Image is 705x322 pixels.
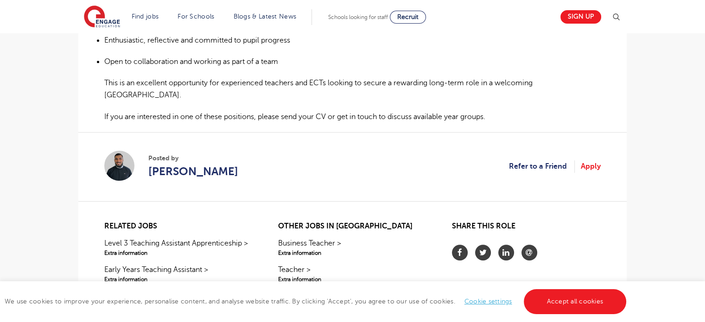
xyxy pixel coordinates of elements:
a: Find jobs [132,13,159,20]
span: Schools looking for staff [328,14,388,20]
span: Posted by [148,153,238,163]
p: If you are interested in one of these positions, please send your CV or get in touch to discuss a... [104,111,601,123]
img: Engage Education [84,6,120,29]
p: This is an excellent opportunity for experienced teachers and ECTs looking to secure a rewarding ... [104,77,601,101]
p: Enthusiastic, reflective and committed to pupil progress [104,34,601,46]
a: [PERSON_NAME] [148,163,238,180]
p: Open to collaboration and working as part of a team [104,56,601,68]
a: Accept all cookies [524,289,627,314]
span: Extra information [104,249,253,257]
span: Recruit [397,13,419,20]
a: Recruit [390,11,426,24]
h2: Related jobs [104,222,253,231]
a: Blogs & Latest News [234,13,297,20]
a: Sign up [560,10,601,24]
span: Extra information [278,275,427,284]
span: We use cookies to improve your experience, personalise content, and analyse website traffic. By c... [5,298,629,305]
a: Teacher >Extra information [278,264,427,284]
span: Extra information [104,275,253,284]
a: Apply [581,160,601,172]
a: Level 3 Teaching Assistant Apprenticeship >Extra information [104,238,253,257]
span: Extra information [278,249,427,257]
a: Early Years Teaching Assistant >Extra information [104,264,253,284]
a: For Schools [178,13,214,20]
a: Refer to a Friend [509,160,575,172]
a: Cookie settings [464,298,512,305]
h2: Other jobs in [GEOGRAPHIC_DATA] [278,222,427,231]
a: Business Teacher >Extra information [278,238,427,257]
h2: Share this role [452,222,601,235]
